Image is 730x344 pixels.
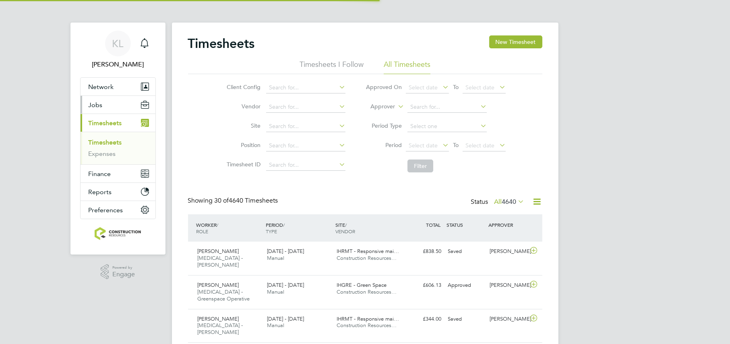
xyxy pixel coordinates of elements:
input: Search for... [407,102,487,113]
span: 30 of [215,197,229,205]
button: Reports [81,183,155,201]
span: TYPE [266,228,277,234]
label: Period Type [366,122,402,129]
label: Approved On [366,83,402,91]
div: £606.13 [403,279,445,292]
label: Position [224,141,261,149]
span: Preferences [89,206,123,214]
div: APPROVER [486,218,528,232]
span: Manual [267,288,284,295]
div: Approved [445,279,487,292]
span: ROLE [196,228,209,234]
span: Select date [409,142,438,149]
label: Client Config [224,83,261,91]
div: Timesheets [81,132,155,164]
span: 4640 [502,198,517,206]
span: Engage [112,271,135,278]
input: Search for... [266,121,345,132]
div: Saved [445,313,487,326]
input: Search for... [266,140,345,151]
nav: Main navigation [70,23,165,255]
span: [PERSON_NAME] [198,248,239,255]
label: Vendor [224,103,261,110]
input: Search for... [266,102,345,113]
div: PERIOD [264,218,333,238]
a: KL[PERSON_NAME] [80,31,156,69]
span: VENDOR [335,228,355,234]
div: Showing [188,197,280,205]
span: To [451,82,461,92]
span: Kate Lomax [80,60,156,69]
span: Reports [89,188,112,196]
div: SITE [333,218,403,238]
div: [PERSON_NAME] [486,279,528,292]
button: Filter [407,160,433,172]
label: Approver [359,103,395,111]
span: [DATE] - [DATE] [267,248,304,255]
button: Preferences [81,201,155,219]
button: Jobs [81,96,155,114]
span: [PERSON_NAME] [198,315,239,322]
span: Manual [267,255,284,261]
div: £838.50 [403,245,445,258]
span: TOTAL [426,222,441,228]
button: Network [81,78,155,95]
a: Go to home page [80,227,156,240]
a: Timesheets [89,139,122,146]
span: Construction Resources… [337,255,397,261]
span: [DATE] - [DATE] [267,315,304,322]
div: Saved [445,245,487,258]
input: Select one [407,121,487,132]
span: / [217,222,219,228]
span: [MEDICAL_DATA] - [PERSON_NAME] [198,322,243,336]
span: [MEDICAL_DATA] - [PERSON_NAME] [198,255,243,268]
label: All [494,198,525,206]
li: Timesheets I Follow [300,60,364,74]
span: Select date [465,142,494,149]
span: [PERSON_NAME] [198,282,239,288]
a: Expenses [89,150,116,157]
label: Timesheet ID [224,161,261,168]
span: Construction Resources… [337,288,397,295]
span: Select date [465,84,494,91]
span: Select date [409,84,438,91]
span: / [345,222,347,228]
span: 4640 Timesheets [215,197,278,205]
span: Construction Resources… [337,322,397,329]
button: Finance [81,165,155,182]
div: Status [471,197,526,208]
div: STATUS [445,218,487,232]
span: KL [112,38,124,49]
input: Search for... [266,82,345,93]
span: To [451,140,461,150]
div: [PERSON_NAME] [486,313,528,326]
span: Finance [89,170,111,178]
span: Network [89,83,114,91]
h2: Timesheets [188,35,255,52]
span: [DATE] - [DATE] [267,282,304,288]
input: Search for... [266,160,345,171]
button: Timesheets [81,114,155,132]
span: Manual [267,322,284,329]
span: IHRMT - Responsive mai… [337,248,399,255]
div: [PERSON_NAME] [486,245,528,258]
img: construction-resources-logo-retina.png [95,227,141,240]
li: All Timesheets [384,60,430,74]
span: IHGRE - Green Space [337,282,387,288]
label: Site [224,122,261,129]
span: Timesheets [89,119,122,127]
span: / [283,222,285,228]
span: IHRMT - Responsive mai… [337,315,399,322]
button: New Timesheet [489,35,542,48]
span: Powered by [112,264,135,271]
div: WORKER [194,218,264,238]
span: [MEDICAL_DATA] - Greenspace Operative [198,288,250,302]
a: Powered byEngage [101,264,135,280]
div: £344.00 [403,313,445,326]
span: Jobs [89,101,103,109]
label: Period [366,141,402,149]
